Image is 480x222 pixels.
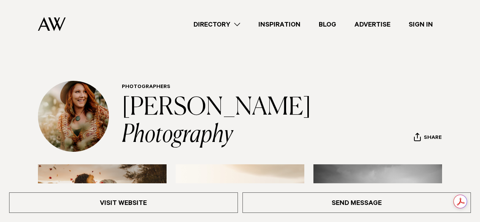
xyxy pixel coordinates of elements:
a: Photographers [122,84,170,90]
a: Advertise [345,19,400,30]
a: Visit Website [9,192,238,213]
a: [PERSON_NAME] Photography [122,96,315,147]
img: Auckland Weddings Logo [38,17,66,31]
img: Profile Avatar [38,81,109,152]
a: Blog [310,19,345,30]
button: Share [414,132,442,144]
a: Directory [184,19,249,30]
a: Inspiration [249,19,310,30]
a: Send Message [242,192,471,213]
span: Share [424,135,442,142]
a: Sign In [400,19,442,30]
